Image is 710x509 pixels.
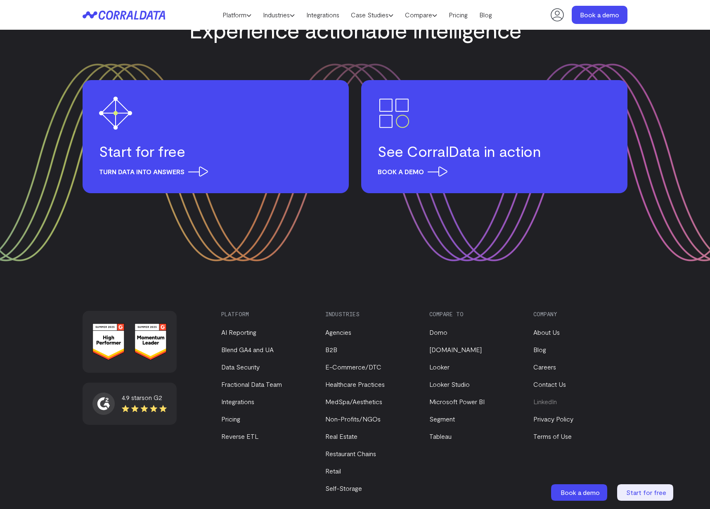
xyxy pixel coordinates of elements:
a: Pricing [221,415,240,423]
a: LinkedIn [533,398,557,405]
a: Case Studies [345,9,399,21]
a: Reverse ETL [221,432,258,440]
a: Non-Profits/NGOs [325,415,381,423]
a: Real Estate [325,432,357,440]
a: [DOMAIN_NAME] [429,346,482,353]
a: See CorralData in action Book a demo [361,80,627,193]
a: Industries [257,9,301,21]
a: Blog [473,9,498,21]
a: E-Commerce/DTC [325,363,381,371]
a: Fractional Data Team [221,380,282,388]
h3: Compare to [429,311,519,317]
a: Start for free Turn data into answers [83,80,349,193]
h3: Platform [221,311,311,317]
a: Book a demo [551,484,609,501]
span: on G2 [144,393,162,401]
a: Start for free [617,484,675,501]
a: B2B [325,346,337,353]
a: MedSpa/Aesthetics [325,398,382,405]
h3: Company [533,311,623,317]
a: Microsoft Power BI [429,398,485,405]
a: Blend GA4 and UA [221,346,274,353]
a: Privacy Policy [533,415,573,423]
a: Book a demo [572,6,627,24]
a: Looker [429,363,450,371]
span: Turn data into answers [99,166,208,177]
a: Careers [533,363,556,371]
h3: See CorralData in action [378,142,611,160]
a: Terms of Use [533,432,572,440]
a: Platform [217,9,257,21]
span: Book a demo [561,488,600,496]
a: Compare [399,9,443,21]
a: Retail [325,467,341,475]
a: Agencies [325,328,351,336]
a: Pricing [443,9,473,21]
span: Book a demo [378,166,447,177]
a: Integrations [221,398,254,405]
span: Start for free [626,488,666,496]
a: Tableau [429,432,452,440]
a: Self-Storage [325,484,362,492]
a: About Us [533,328,560,336]
a: Contact Us [533,380,566,388]
a: Restaurant Chains [325,450,376,457]
h3: Industries [325,311,415,317]
a: Looker Studio [429,380,470,388]
a: AI Reporting [221,328,256,336]
a: Segment [429,415,455,423]
a: Data Security [221,363,260,371]
a: Blog [533,346,546,353]
a: Healthcare Practices [325,380,385,388]
a: Integrations [301,9,345,21]
h3: Start for free [99,142,332,160]
div: 4.9 stars [122,393,167,402]
a: 4.9 starson G2 [92,393,167,415]
a: Domo [429,328,447,336]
